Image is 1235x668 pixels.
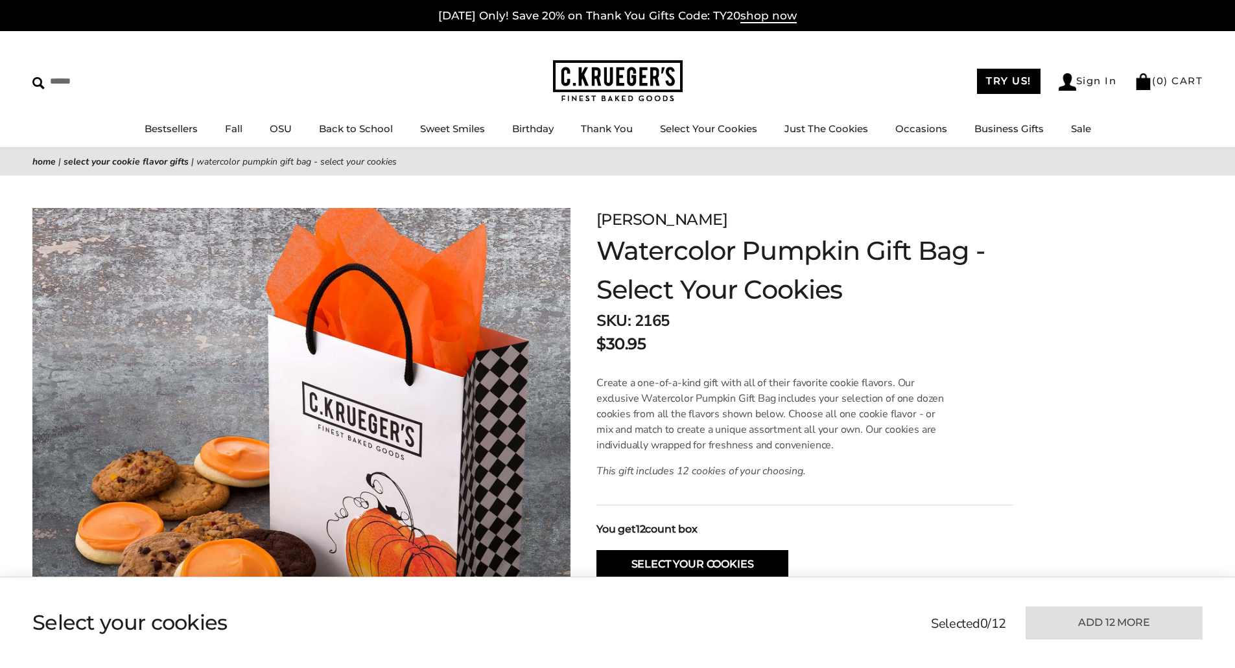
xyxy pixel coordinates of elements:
a: Occasions [895,122,947,135]
a: Just The Cookies [784,122,868,135]
a: Bestsellers [145,122,198,135]
span: 0 [980,615,988,632]
span: 12 [636,523,646,535]
span: | [191,155,194,168]
a: Birthday [512,122,554,135]
img: Search [32,77,45,89]
nav: breadcrumbs [32,154,1203,169]
a: Sweet Smiles [420,122,485,135]
a: Business Gifts [974,122,1044,135]
img: C.KRUEGER'S [553,60,683,102]
a: Fall [225,122,242,135]
input: Search [32,71,187,91]
a: Select Your Cookie Flavor Gifts [64,155,189,168]
a: Thank You [581,122,633,135]
a: Sign In [1059,73,1117,91]
span: 0 [1157,75,1164,87]
a: (0) CART [1135,75,1203,87]
a: Back to School [319,122,393,135]
a: Sale [1071,122,1091,135]
strong: SKU: [596,310,631,331]
span: shop now [740,9,797,23]
h1: Watercolor Pumpkin Gift Bag - Select Your Cookies [596,231,1013,309]
p: Create a one-of-a-kind gift with all of their favorite cookie flavors. Our exclusive Watercolor P... [596,375,951,453]
a: Select Your Cookies [660,122,757,135]
img: Account [1059,73,1076,91]
p: [PERSON_NAME] [596,208,1013,231]
a: TRY US! [977,69,1041,94]
strong: You get count box [596,522,698,537]
p: Selected / [931,614,1006,634]
a: [DATE] Only! Save 20% on Thank You Gifts Code: TY20shop now [438,9,797,23]
button: Add 12 more [1026,606,1203,639]
span: 12 [991,615,1006,632]
em: This gift includes 12 cookies of your choosing. [596,464,806,478]
span: Watercolor Pumpkin Gift Bag - Select Your Cookies [196,155,397,168]
span: 2165 [635,310,670,331]
p: $30.95 [596,332,646,356]
span: | [58,155,61,168]
button: Select Your Cookies [596,550,788,579]
a: OSU [270,122,292,135]
img: Bag [1135,73,1152,90]
a: Home [32,155,56,168]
